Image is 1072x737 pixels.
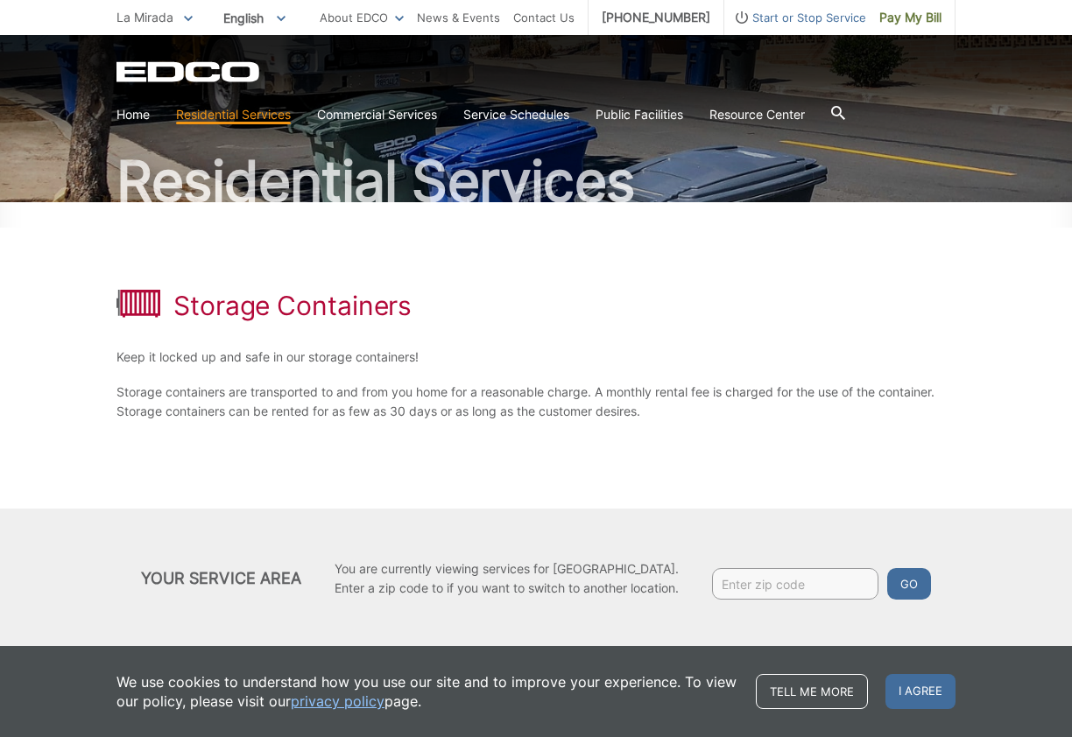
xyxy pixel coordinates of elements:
h1: Storage Containers [173,290,412,321]
h2: Your Service Area [141,569,302,588]
a: Contact Us [513,8,575,27]
h2: Residential Services [116,153,956,209]
p: Keep it locked up and safe in our storage containers! [116,347,956,367]
p: We use cookies to understand how you use our site and to improve your experience. To view our pol... [116,672,738,711]
span: I agree [885,674,956,709]
a: Public Facilities [596,105,683,124]
a: Tell me more [756,674,868,709]
span: English [210,4,299,32]
span: La Mirada [116,10,173,25]
a: privacy policy [291,691,384,711]
a: Service Schedules [463,105,569,124]
p: Storage containers are transported to and from you home for a reasonable charge. A monthly rental... [116,383,956,421]
a: Resource Center [709,105,805,124]
a: Home [116,105,150,124]
a: EDCD logo. Return to the homepage. [116,61,262,82]
button: Go [887,568,931,600]
a: Commercial Services [317,105,437,124]
span: Pay My Bill [879,8,942,27]
input: Enter zip code [712,568,878,600]
p: You are currently viewing services for [GEOGRAPHIC_DATA]. Enter a zip code to if you want to swit... [335,559,679,598]
a: News & Events [417,8,500,27]
a: Residential Services [176,105,291,124]
a: About EDCO [320,8,404,27]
